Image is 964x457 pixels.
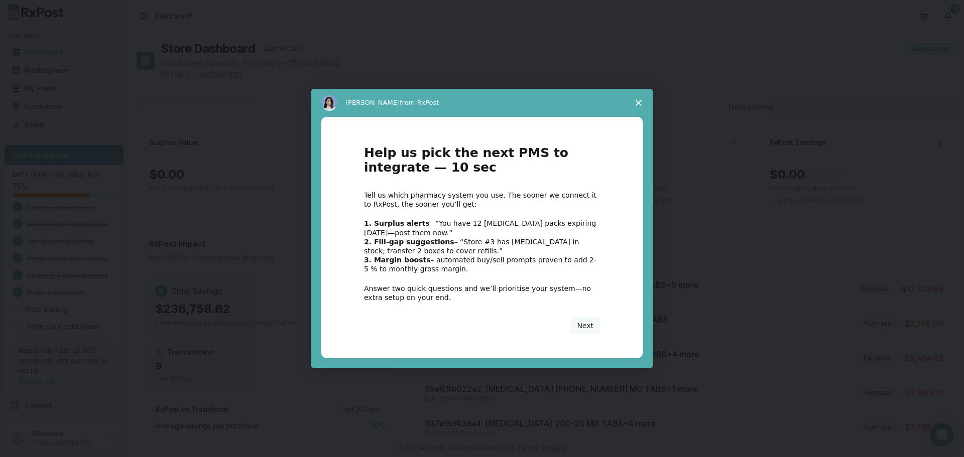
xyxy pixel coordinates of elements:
h1: Help us pick the next PMS to integrate — 10 sec [364,146,600,181]
b: 2. Fill-gap suggestions [364,238,454,246]
img: Profile image for Alice [321,95,337,111]
div: Tell us which pharmacy system you use. The sooner we connect it to RxPost, the sooner you’ll get: [364,191,600,209]
b: 3. Margin boosts [364,256,431,264]
b: 1. Surplus alerts [364,219,430,227]
div: – “Store #3 has [MEDICAL_DATA] in stock; transfer 2 boxes to cover refills.” [364,237,600,255]
div: – “You have 12 [MEDICAL_DATA] packs expiring [DATE]—post them now.” [364,219,600,237]
span: from RxPost [400,99,439,106]
span: [PERSON_NAME] [345,99,400,106]
span: Close survey [625,89,653,117]
div: Answer two quick questions and we’ll prioritise your system—no extra setup on your end. [364,284,600,302]
button: Next [570,317,600,334]
div: – automated buy/sell prompts proven to add 2-5 % to monthly gross margin. [364,255,600,273]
